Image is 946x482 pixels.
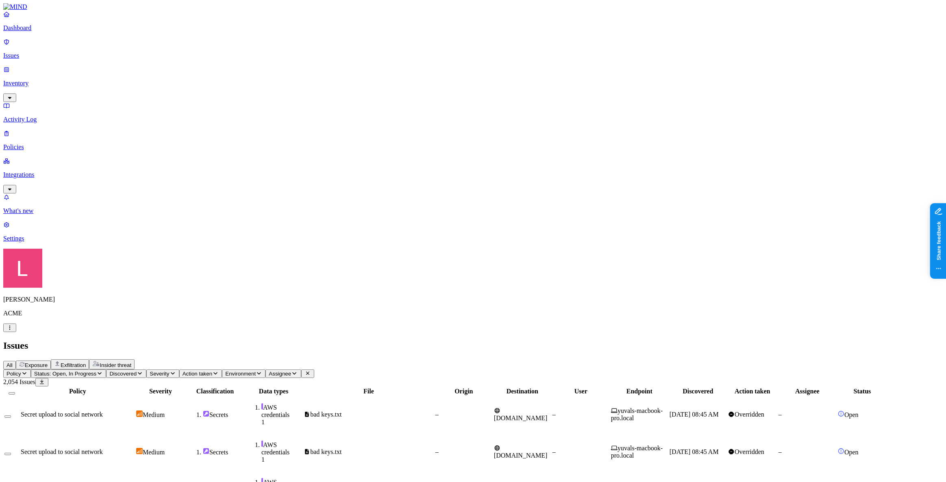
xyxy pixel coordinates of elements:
[4,453,11,455] button: Select row
[183,371,212,377] span: Action taken
[3,171,943,178] p: Integrations
[203,410,244,419] div: Secrets
[3,221,943,242] a: Settings
[203,448,244,456] div: Secrets
[4,415,11,418] button: Select row
[3,52,943,59] p: Issues
[310,448,341,455] span: bad keys.txt
[735,448,764,455] span: Overridden
[187,388,244,395] div: Classification
[844,449,859,456] span: Open
[3,3,27,11] img: MIND
[34,371,96,377] span: Status: Open, In Progress
[3,24,943,32] p: Dashboard
[136,410,143,417] img: severity-medium
[779,411,782,418] span: –
[150,371,169,377] span: Severity
[494,415,548,421] span: [DOMAIN_NAME]
[3,143,943,151] p: Policies
[3,11,943,32] a: Dashboard
[3,207,943,215] p: What's new
[3,249,42,288] img: Landen Brown
[3,116,943,123] p: Activity Log
[21,411,103,418] span: Secret upload to social network
[552,388,609,395] div: User
[143,411,165,418] span: Medium
[261,441,302,456] div: AWS credentials
[611,388,668,395] div: Endpoint
[735,411,764,418] span: Overridden
[552,448,556,455] span: –
[838,448,844,454] img: status-open
[136,388,185,395] div: Severity
[838,388,887,395] div: Status
[3,378,35,385] span: 2,054 Issues
[611,445,663,459] span: yuvals-macbook-pro.local
[838,410,844,417] img: status-open
[25,362,48,368] span: Exposure
[304,388,434,395] div: File
[3,80,943,87] p: Inventory
[21,448,103,455] span: Secret upload to social network
[269,371,291,377] span: Assignee
[3,310,943,317] p: ACME
[261,403,302,419] div: AWS credentials
[779,388,836,395] div: Assignee
[3,38,943,59] a: Issues
[261,403,263,410] img: secret-line
[728,388,777,395] div: Action taken
[261,456,302,463] div: 1
[3,102,943,123] a: Activity Log
[552,411,556,418] span: –
[261,419,302,426] div: 1
[136,448,143,454] img: severity-medium
[143,449,165,456] span: Medium
[3,296,943,303] p: [PERSON_NAME]
[109,371,137,377] span: Discovered
[261,441,263,447] img: secret-line
[3,3,943,11] a: MIND
[203,410,209,417] img: secret
[3,340,943,351] h2: Issues
[3,193,943,215] a: What's new
[225,371,256,377] span: Environment
[245,388,302,395] div: Data types
[310,411,341,418] span: bad keys.txt
[3,235,943,242] p: Settings
[7,362,13,368] span: All
[670,411,719,418] span: [DATE] 08:45 AM
[3,130,943,151] a: Policies
[435,388,492,395] div: Origin
[494,388,551,395] div: Destination
[9,392,15,395] button: Select all
[21,388,135,395] div: Policy
[435,411,439,418] span: –
[3,66,943,101] a: Inventory
[3,157,943,192] a: Integrations
[844,411,859,418] span: Open
[7,371,21,377] span: Policy
[670,448,719,455] span: [DATE] 08:45 AM
[100,362,131,368] span: Insider threat
[670,388,726,395] div: Discovered
[435,448,439,455] span: –
[779,448,782,455] span: –
[61,362,86,368] span: Exfiltration
[611,407,663,421] span: yuvals-macbook-pro.local
[203,448,209,454] img: secret
[494,452,548,459] span: [DOMAIN_NAME]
